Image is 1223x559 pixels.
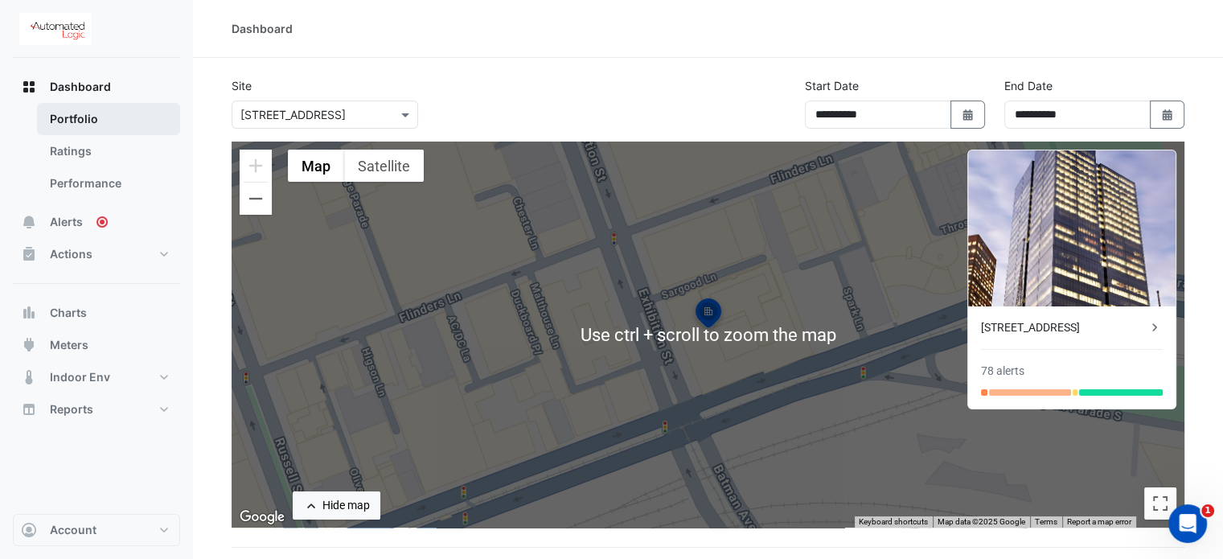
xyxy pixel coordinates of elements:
[21,214,37,230] app-icon: Alerts
[95,215,109,229] div: Tooltip anchor
[13,329,180,361] button: Meters
[50,79,111,95] span: Dashboard
[1004,77,1053,94] label: End Date
[293,491,380,520] button: Hide map
[50,337,88,353] span: Meters
[1201,504,1214,517] span: 1
[50,214,83,230] span: Alerts
[236,507,289,528] a: Open this area in Google Maps (opens a new window)
[344,150,424,182] button: Show satellite imagery
[13,393,180,425] button: Reports
[13,361,180,393] button: Indoor Env
[232,77,252,94] label: Site
[50,246,92,262] span: Actions
[1144,487,1176,520] button: Toggle fullscreen view
[13,297,180,329] button: Charts
[240,183,272,215] button: Zoom out
[13,206,180,238] button: Alerts
[232,20,293,37] div: Dashboard
[981,319,1147,336] div: [STREET_ADDRESS]
[961,108,975,121] fa-icon: Select Date
[50,369,110,385] span: Indoor Env
[37,135,180,167] a: Ratings
[21,246,37,262] app-icon: Actions
[691,296,726,335] img: site-pin-selected.svg
[805,77,859,94] label: Start Date
[981,363,1024,380] div: 78 alerts
[1067,517,1131,526] a: Report a map error
[1168,504,1207,543] iframe: Intercom live chat
[968,150,1176,306] img: 8 Exhibition Street
[50,305,87,321] span: Charts
[19,13,92,45] img: Company Logo
[288,150,344,182] button: Show street map
[21,401,37,417] app-icon: Reports
[13,71,180,103] button: Dashboard
[240,150,272,182] button: Zoom in
[236,507,289,528] img: Google
[21,305,37,321] app-icon: Charts
[37,167,180,199] a: Performance
[1160,108,1175,121] fa-icon: Select Date
[50,522,96,538] span: Account
[1035,517,1057,526] a: Terms (opens in new tab)
[938,517,1025,526] span: Map data ©2025 Google
[322,497,370,514] div: Hide map
[13,514,180,546] button: Account
[13,238,180,270] button: Actions
[21,337,37,353] app-icon: Meters
[50,401,93,417] span: Reports
[13,103,180,206] div: Dashboard
[21,79,37,95] app-icon: Dashboard
[37,103,180,135] a: Portfolio
[21,369,37,385] app-icon: Indoor Env
[859,516,928,528] button: Keyboard shortcuts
